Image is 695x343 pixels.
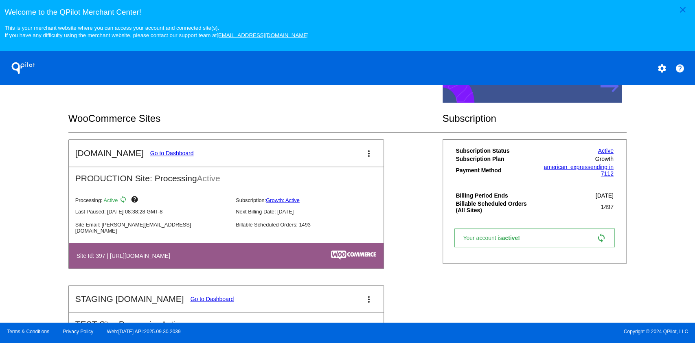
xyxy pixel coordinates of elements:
h2: [DOMAIN_NAME] [75,148,144,158]
h2: STAGING [DOMAIN_NAME] [75,294,184,304]
span: Copyright © 2024 QPilot, LLC [355,329,688,334]
p: Site Email: [PERSON_NAME][EMAIL_ADDRESS][DOMAIN_NAME] [75,222,229,234]
a: Go to Dashboard [191,296,234,302]
span: active! [502,235,524,241]
mat-icon: more_vert [364,295,374,304]
span: Active [161,319,184,329]
a: Go to Dashboard [150,150,194,156]
small: This is your merchant website where you can access your account and connected site(s). If you hav... [4,25,308,38]
mat-icon: close [678,5,688,15]
th: Billable Scheduled Orders (All Sites) [455,200,535,214]
span: Active [104,197,118,203]
th: Subscription Plan [455,155,535,163]
span: Active [197,174,220,183]
p: Next Billing Date: [DATE] [236,209,390,215]
p: Processing: [75,196,229,205]
a: [EMAIL_ADDRESS][DOMAIN_NAME] [217,32,309,38]
span: [DATE] [596,192,614,199]
h1: QPilot [7,60,39,76]
p: Billable Scheduled Orders: 1493 [236,222,390,228]
mat-icon: more_vert [364,149,374,158]
th: Subscription Status [455,147,535,154]
span: 1497 [601,204,613,210]
th: Billing Period Ends [455,192,535,199]
h4: Site Id: 397 | [URL][DOMAIN_NAME] [77,253,174,259]
mat-icon: help [675,64,685,73]
p: Last Paused: [DATE] 08:38:28 GMT-8 [75,209,229,215]
a: Terms & Conditions [7,329,49,334]
mat-icon: settings [657,64,666,73]
a: american_expressending in 7112 [544,164,613,177]
a: Active [598,147,614,154]
mat-icon: sync [596,233,606,243]
a: Your account isactive! sync [454,229,614,247]
p: Subscription: [236,197,390,203]
span: american_express [544,164,590,170]
span: Your account is [463,235,528,241]
h3: Welcome to the QPilot Merchant Center! [4,8,690,17]
mat-icon: help [130,196,140,205]
img: c53aa0e5-ae75-48aa-9bee-956650975ee5 [331,251,376,259]
th: Payment Method [455,163,535,177]
h2: TEST Site: Processing [69,313,384,329]
span: Growth [595,156,614,162]
a: Privacy Policy [63,329,94,334]
mat-icon: sync [119,196,129,205]
a: Web:[DATE] API:2025.09.30.2039 [107,329,181,334]
h2: Subscription [443,113,627,124]
h2: WooCommerce Sites [68,113,443,124]
h2: PRODUCTION Site: Processing [69,167,384,183]
a: Growth: Active [266,197,300,203]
